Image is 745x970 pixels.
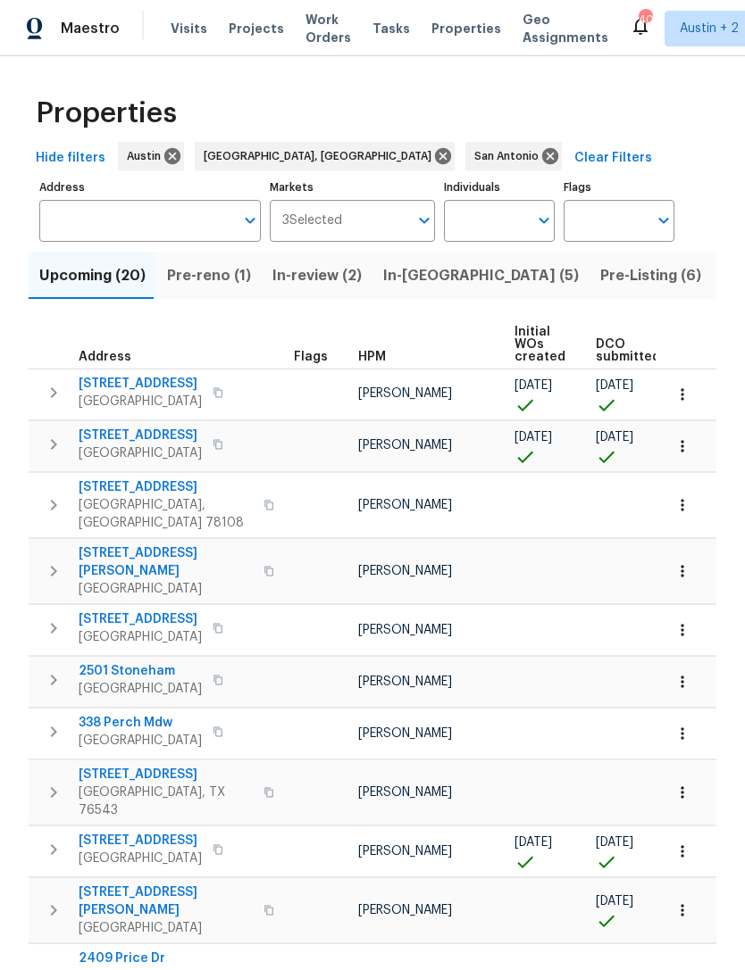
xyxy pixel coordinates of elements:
[651,208,676,233] button: Open
[306,11,351,46] span: Work Orders
[79,610,202,628] span: [STREET_ADDRESS]
[79,496,253,532] span: [GEOGRAPHIC_DATA], [GEOGRAPHIC_DATA] 78108
[79,544,253,580] span: [STREET_ADDRESS][PERSON_NAME]
[171,20,207,37] span: Visits
[358,499,452,511] span: [PERSON_NAME]
[358,676,452,688] span: [PERSON_NAME]
[127,147,168,165] span: Austin
[29,142,113,175] button: Hide filters
[79,375,202,393] span: [STREET_ADDRESS]
[358,351,386,363] span: HPM
[79,949,253,967] span: 2409 Price Dr
[61,20,120,37] span: Maestro
[564,182,674,193] label: Flags
[36,147,105,170] span: Hide filters
[574,147,652,170] span: Clear Filters
[639,11,651,29] div: 40
[39,263,146,288] span: Upcoming (20)
[358,786,452,799] span: [PERSON_NAME]
[79,783,253,819] span: [GEOGRAPHIC_DATA], TX 76543
[79,580,253,598] span: [GEOGRAPHIC_DATA]
[79,478,253,496] span: [STREET_ADDRESS]
[272,263,362,288] span: In-review (2)
[79,732,202,750] span: [GEOGRAPHIC_DATA]
[79,832,202,850] span: [STREET_ADDRESS]
[358,624,452,636] span: [PERSON_NAME]
[358,439,452,452] span: [PERSON_NAME]
[600,263,701,288] span: Pre-Listing (6)
[79,393,202,410] span: [GEOGRAPHIC_DATA]
[523,11,608,46] span: Geo Assignments
[79,850,202,867] span: [GEOGRAPHIC_DATA]
[79,766,253,783] span: [STREET_ADDRESS]
[358,904,452,916] span: [PERSON_NAME]
[270,182,436,193] label: Markets
[79,662,202,680] span: 2501 Stoneham
[596,836,633,849] span: [DATE]
[596,895,633,908] span: [DATE]
[204,147,439,165] span: [GEOGRAPHIC_DATA], [GEOGRAPHIC_DATA]
[383,263,579,288] span: In-[GEOGRAPHIC_DATA] (5)
[36,104,177,122] span: Properties
[358,565,452,577] span: [PERSON_NAME]
[515,431,552,444] span: [DATE]
[79,444,202,462] span: [GEOGRAPHIC_DATA]
[515,326,565,363] span: Initial WOs created
[372,22,410,35] span: Tasks
[596,431,633,444] span: [DATE]
[79,919,253,937] span: [GEOGRAPHIC_DATA]
[79,628,202,646] span: [GEOGRAPHIC_DATA]
[465,142,562,170] div: San Antonio
[474,147,546,165] span: San Antonio
[532,208,557,233] button: Open
[358,387,452,400] span: [PERSON_NAME]
[238,208,263,233] button: Open
[79,351,131,363] span: Address
[515,836,552,849] span: [DATE]
[412,208,437,233] button: Open
[596,379,633,392] span: [DATE]
[118,142,184,170] div: Austin
[79,714,202,732] span: 338 Perch Mdw
[167,263,251,288] span: Pre-reno (1)
[79,883,253,919] span: [STREET_ADDRESS][PERSON_NAME]
[358,845,452,858] span: [PERSON_NAME]
[195,142,455,170] div: [GEOGRAPHIC_DATA], [GEOGRAPHIC_DATA]
[79,427,202,444] span: [STREET_ADDRESS]
[567,142,659,175] button: Clear Filters
[282,213,342,228] span: 3 Selected
[515,379,552,392] span: [DATE]
[596,338,660,363] span: DCO submitted
[431,20,501,37] span: Properties
[79,680,202,698] span: [GEOGRAPHIC_DATA]
[294,351,328,363] span: Flags
[358,727,452,740] span: [PERSON_NAME]
[39,182,261,193] label: Address
[229,20,284,37] span: Projects
[680,20,739,37] span: Austin + 2
[444,182,555,193] label: Individuals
